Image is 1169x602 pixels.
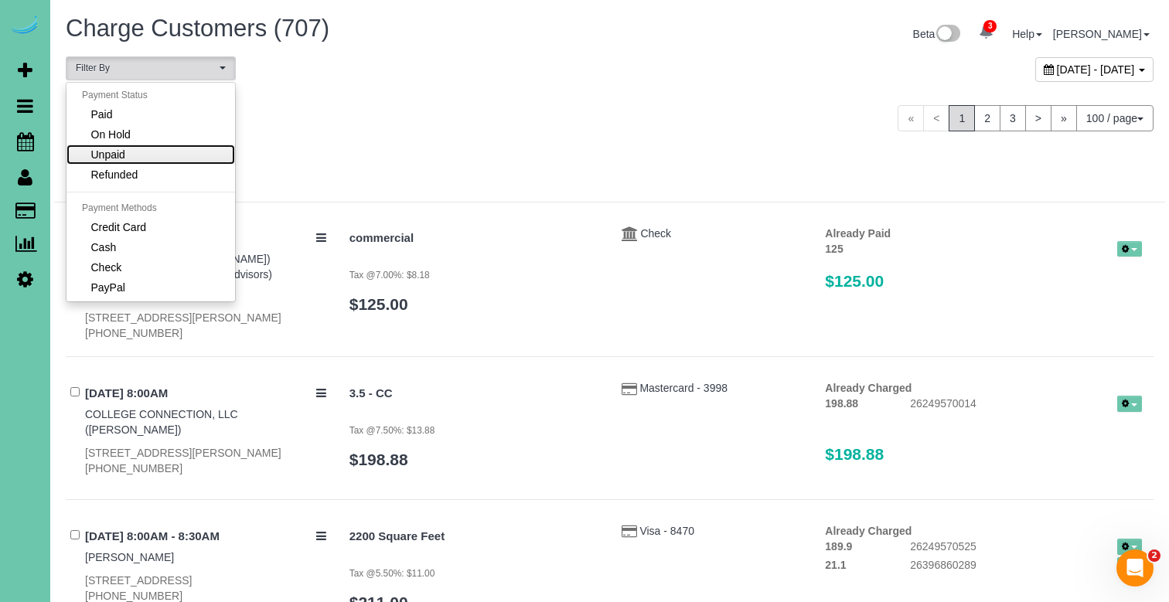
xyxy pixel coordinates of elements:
[1057,63,1135,76] span: [DATE] - [DATE]
[9,15,40,37] img: Automaid Logo
[825,559,846,571] strong: 21.1
[91,280,125,295] span: PayPal
[91,107,113,122] span: Paid
[349,387,598,400] h4: 3.5 - CC
[91,127,131,142] span: On Hold
[971,15,1001,49] a: 3
[825,445,884,463] span: $198.88
[825,272,1142,290] h3: $125.00
[349,295,408,313] a: $125.00
[85,310,326,341] div: [STREET_ADDRESS][PERSON_NAME] [PHONE_NUMBER]
[1012,28,1042,40] a: Help
[91,147,125,162] span: Unpaid
[923,105,949,131] span: <
[349,270,430,281] small: Tax @7.00%: $8.18
[85,387,326,400] h4: [DATE] 8:00AM
[349,530,598,543] h4: 2200 Square Feet
[825,397,858,410] strong: 198.88
[974,105,1000,131] a: 2
[825,540,852,553] strong: 189.9
[85,445,326,476] div: [STREET_ADDRESS][PERSON_NAME] [PHONE_NUMBER]
[898,396,1154,414] div: 26249570014
[825,227,891,240] strong: Already Paid
[1051,105,1077,131] a: »
[640,227,671,240] a: Check
[1148,549,1160,562] span: 2
[949,105,975,131] span: 1
[76,62,216,75] span: Filter By
[983,20,997,32] span: 3
[91,167,138,182] span: Refunded
[91,240,117,255] span: Cash
[1076,105,1154,131] button: 100 / page
[82,90,148,100] span: Payment Status
[639,525,694,537] a: Visa - 8470
[898,105,1154,131] nav: Pagination navigation
[349,425,435,436] small: Tax @7.50%: $13.88
[639,382,728,394] a: Mastercard - 3998
[91,219,147,235] span: Credit Card
[1000,105,1026,131] a: 3
[825,525,912,537] strong: Already Charged
[935,25,960,45] img: New interface
[1116,549,1154,587] iframe: Intercom live chat
[825,243,843,255] strong: 125
[85,551,174,563] a: [PERSON_NAME]
[82,202,157,213] span: Payment Methods
[349,232,598,245] h4: commercial
[91,260,122,275] span: Check
[1053,28,1150,40] a: [PERSON_NAME]
[913,28,961,40] a: Beta
[825,382,912,394] strong: Already Charged
[349,451,408,468] a: $198.88
[1025,105,1051,131] a: >
[898,105,924,131] span: «
[85,408,238,436] a: COLLEGE CONNECTION, LLC ([PERSON_NAME])
[85,530,326,543] h4: [DATE] 8:00AM - 8:30AM
[66,15,329,42] span: Charge Customers (707)
[898,539,1154,557] div: 26249570525
[66,56,236,80] button: Filter By
[898,557,1154,576] div: 26396860289
[349,568,435,579] small: Tax @5.50%: $11.00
